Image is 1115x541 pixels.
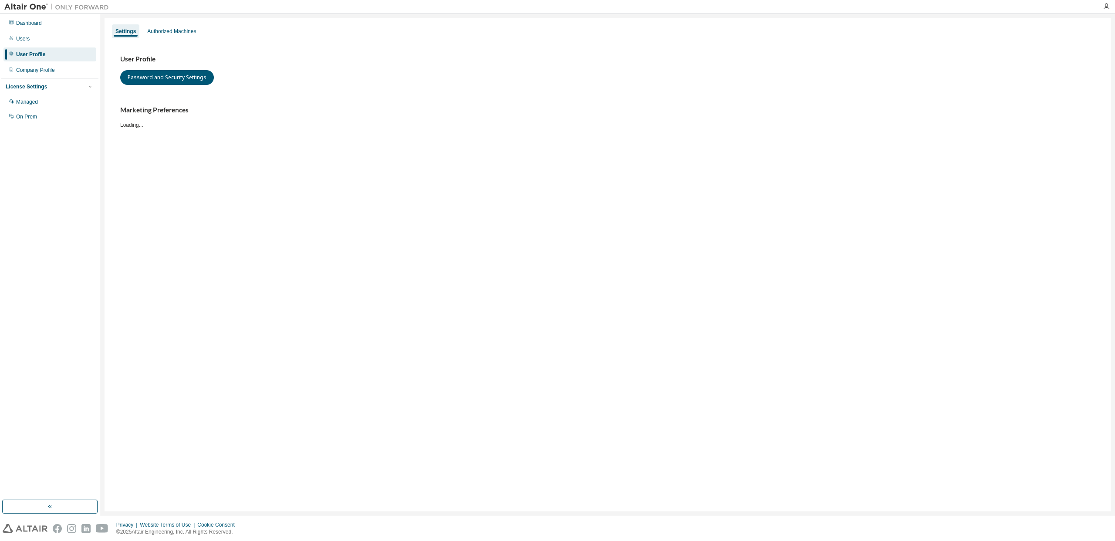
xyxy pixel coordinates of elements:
[16,20,42,27] div: Dashboard
[116,521,140,528] div: Privacy
[147,28,196,35] div: Authorized Machines
[6,83,47,90] div: License Settings
[16,113,37,120] div: On Prem
[16,35,30,42] div: Users
[3,524,47,533] img: altair_logo.svg
[140,521,197,528] div: Website Terms of Use
[116,528,240,536] p: © 2025 Altair Engineering, Inc. All Rights Reserved.
[4,3,113,11] img: Altair One
[120,55,1095,64] h3: User Profile
[16,67,55,74] div: Company Profile
[81,524,91,533] img: linkedin.svg
[115,28,136,35] div: Settings
[120,106,1095,115] h3: Marketing Preferences
[120,106,1095,128] div: Loading...
[67,524,76,533] img: instagram.svg
[96,524,108,533] img: youtube.svg
[16,51,45,58] div: User Profile
[120,70,214,85] button: Password and Security Settings
[197,521,240,528] div: Cookie Consent
[53,524,62,533] img: facebook.svg
[16,98,38,105] div: Managed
